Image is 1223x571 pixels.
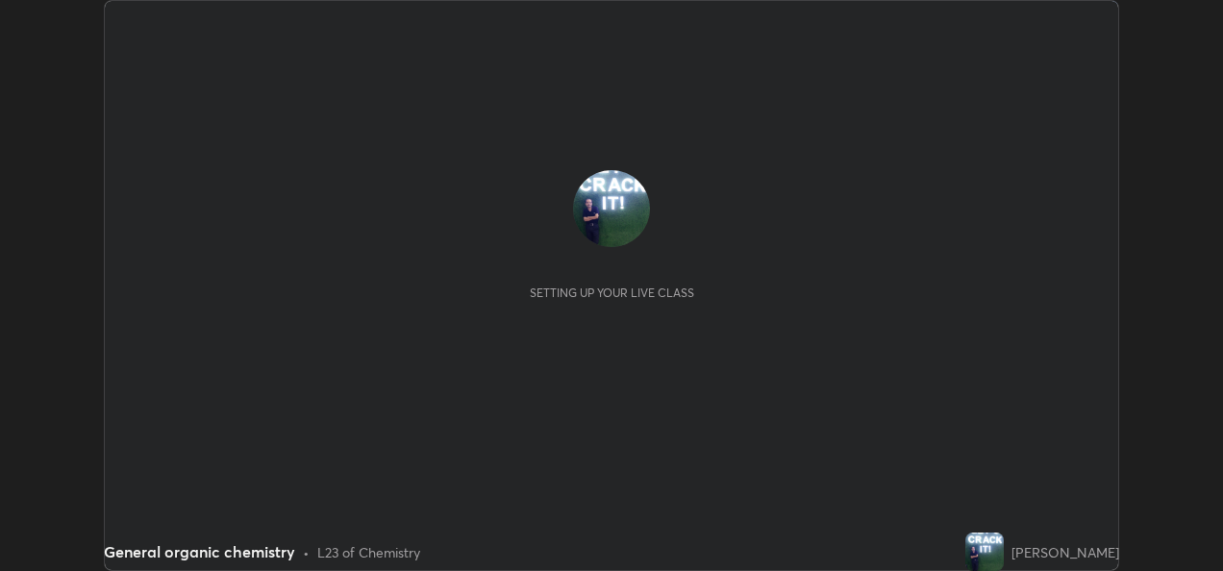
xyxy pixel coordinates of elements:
div: Setting up your live class [530,285,694,300]
div: L23 of Chemistry [317,542,420,562]
img: 6f76c2d2639a4a348618b66a0b020041.jpg [965,533,1004,571]
div: [PERSON_NAME] [1011,542,1119,562]
img: 6f76c2d2639a4a348618b66a0b020041.jpg [573,170,650,247]
div: • [303,542,310,562]
div: General organic chemistry [104,540,295,563]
